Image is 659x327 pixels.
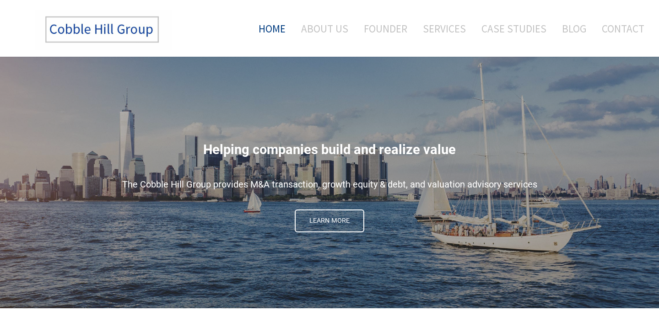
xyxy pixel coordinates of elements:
a: Founder [357,10,414,48]
a: Services [416,10,473,48]
a: Blog [555,10,593,48]
span: Helping companies build and realize value [203,142,456,157]
img: The Cobble Hill Group LLC [35,10,172,50]
span: Learn More [296,210,363,231]
a: About Us [294,10,355,48]
a: Case Studies [475,10,553,48]
a: Home [245,10,292,48]
a: Learn More [295,209,364,232]
span: The Cobble Hill Group provides M&A transaction, growth equity & debt, and valuation advisory serv... [122,179,537,190]
a: Contact [595,10,644,48]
